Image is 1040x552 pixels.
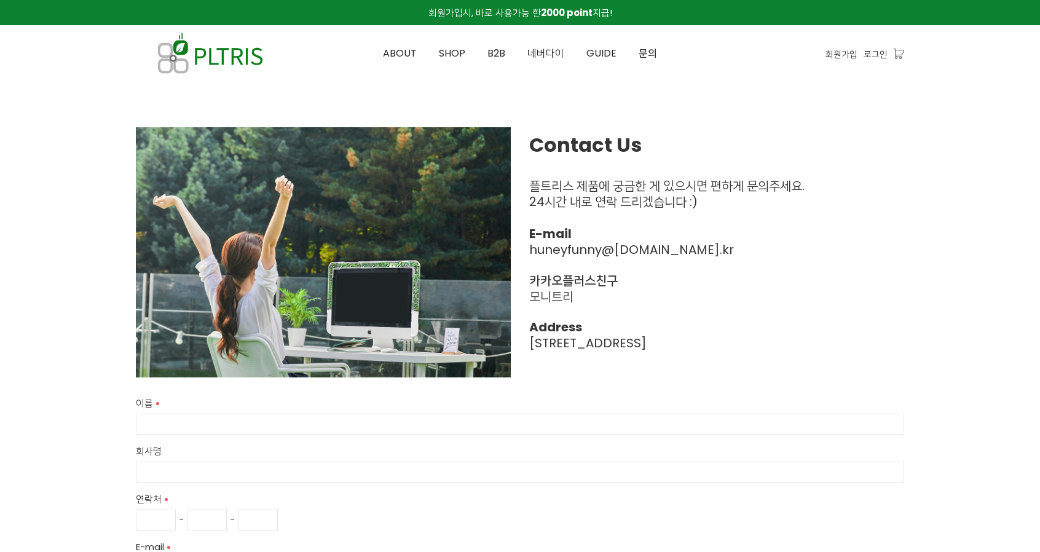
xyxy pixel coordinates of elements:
a: GUIDE [575,26,628,81]
span: - [179,512,184,527]
label: 연락처 [136,492,904,507]
strong: 카카오플러스친구 [529,272,618,289]
a: B2B [476,26,516,81]
strong: Contact Us [529,131,642,159]
span: 네버다이 [527,46,564,60]
span: [STREET_ADDRESS] [529,334,647,352]
a: 네버다이 [516,26,575,81]
span: 24시간 내로 연락 드리겠습니다 :) [529,193,698,210]
a: [DOMAIN_NAME] [614,241,720,258]
a: SHOP [428,26,476,81]
span: B2B [487,46,505,60]
a: huneyfunny@ [529,241,614,258]
strong: E-mail [529,225,572,242]
span: .kr [529,241,734,258]
strong: Address [529,318,582,336]
span: - [230,512,235,527]
a: 문의 [628,26,668,81]
span: 문의 [639,46,657,60]
a: 회원가입 [825,47,857,61]
span: SHOP [439,46,465,60]
a: 로그인 [864,47,888,61]
a: ABOUT [372,26,428,81]
label: 이름 [136,396,904,411]
strong: 2000 point [541,6,593,19]
span: ABOUT [383,46,417,60]
span: 플트리스 제품에 궁금한 게 있으시면 편하게 문의주세요. [529,177,805,194]
label: 회사명 [136,444,904,459]
span: 회원가입시, 바로 사용가능 한 지급! [428,6,612,19]
span: 모니트리 [529,288,573,305]
span: GUIDE [586,46,617,60]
